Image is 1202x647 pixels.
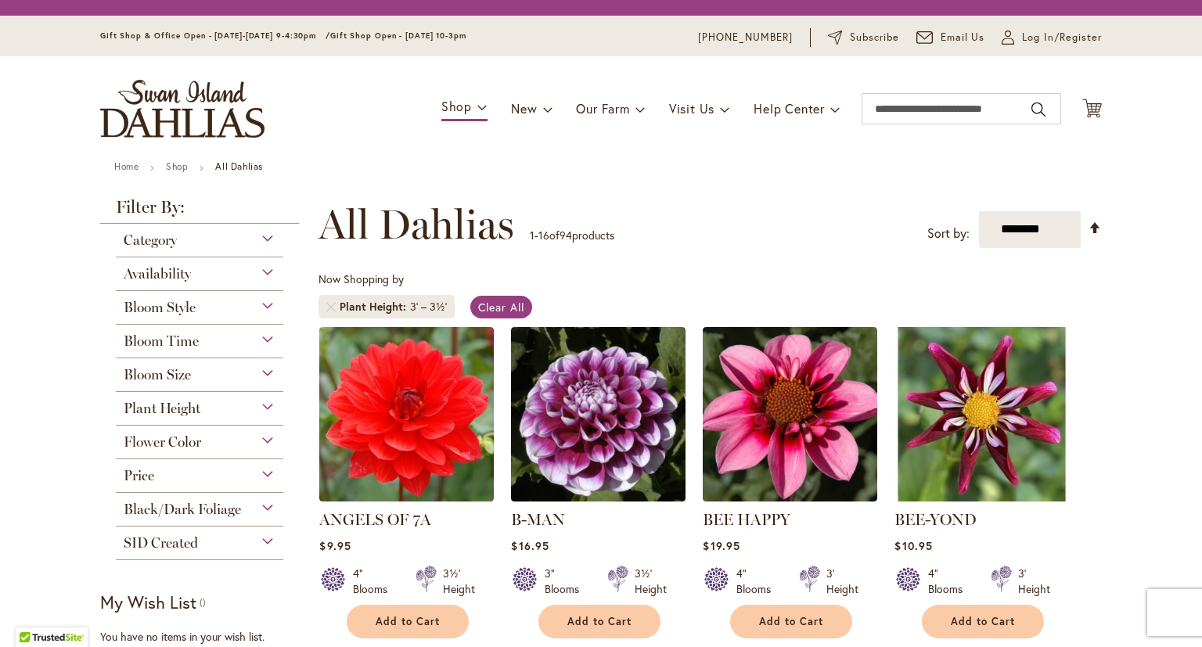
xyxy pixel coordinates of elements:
[530,228,534,243] span: 1
[511,327,686,501] img: B-MAN
[319,510,431,529] a: ANGELS OF 7A
[635,566,667,597] div: 3½' Height
[576,100,629,117] span: Our Farm
[511,538,549,553] span: $16.95
[703,538,740,553] span: $19.95
[703,490,877,505] a: BEE HAPPY
[826,566,858,597] div: 3' Height
[828,30,899,45] a: Subscribe
[124,501,241,518] span: Black/Dark Foliage
[951,615,1015,628] span: Add to Cart
[538,605,660,638] button: Add to Cart
[916,30,985,45] a: Email Us
[124,400,200,417] span: Plant Height
[928,566,972,597] div: 4" Blooms
[754,100,825,117] span: Help Center
[443,566,475,597] div: 3½' Height
[215,160,263,172] strong: All Dahlias
[347,605,469,638] button: Add to Cart
[124,534,198,552] span: SID Created
[124,265,191,282] span: Availability
[166,160,188,172] a: Shop
[1018,566,1050,597] div: 3' Height
[319,327,494,501] img: ANGELS OF 7A
[124,232,177,249] span: Category
[1002,30,1102,45] a: Log In/Register
[511,490,686,505] a: B-MAN
[894,538,932,553] span: $10.95
[698,30,793,45] a: [PHONE_NUMBER]
[441,98,472,114] span: Shop
[100,199,299,224] strong: Filter By:
[927,219,970,248] label: Sort by:
[124,433,201,451] span: Flower Color
[330,31,466,41] span: Gift Shop Open - [DATE] 10-3pm
[703,510,790,529] a: BEE HAPPY
[736,566,780,597] div: 4" Blooms
[353,566,397,597] div: 4" Blooms
[124,467,154,484] span: Price
[318,271,404,286] span: Now Shopping by
[894,490,1069,505] a: BEE-YOND
[319,538,351,553] span: $9.95
[511,510,565,529] a: B-MAN
[530,223,614,248] p: - of products
[567,615,632,628] span: Add to Cart
[538,228,549,243] span: 16
[511,100,537,117] span: New
[100,591,196,613] strong: My Wish List
[922,605,1044,638] button: Add to Cart
[894,510,977,529] a: BEE-YOND
[759,615,823,628] span: Add to Cart
[100,31,330,41] span: Gift Shop & Office Open - [DATE]-[DATE] 9-4:30pm /
[410,299,447,315] div: 3' – 3½'
[376,615,440,628] span: Add to Cart
[124,332,199,350] span: Bloom Time
[12,591,56,635] iframe: Launch Accessibility Center
[124,366,191,383] span: Bloom Size
[319,490,494,505] a: ANGELS OF 7A
[340,299,410,315] span: Plant Height
[850,30,899,45] span: Subscribe
[100,629,309,645] div: You have no items in your wish list.
[1022,30,1102,45] span: Log In/Register
[100,80,265,138] a: store logo
[669,100,714,117] span: Visit Us
[326,302,336,311] a: Remove Plant Height 3' – 3½'
[318,201,514,248] span: All Dahlias
[124,299,196,316] span: Bloom Style
[941,30,985,45] span: Email Us
[470,296,532,318] a: Clear All
[478,300,524,315] span: Clear All
[560,228,572,243] span: 94
[730,605,852,638] button: Add to Cart
[703,327,877,501] img: BEE HAPPY
[545,566,588,597] div: 3" Blooms
[894,327,1069,501] img: BEE-YOND
[114,160,139,172] a: Home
